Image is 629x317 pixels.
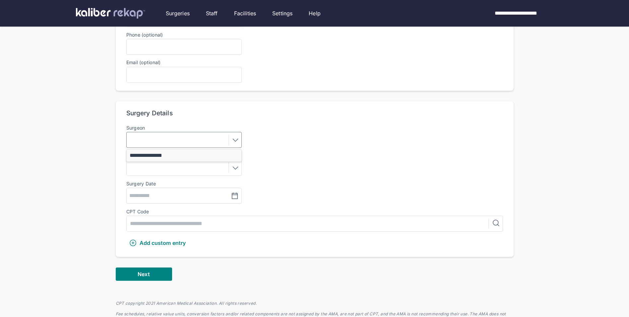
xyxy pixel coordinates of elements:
div: Surgery Details [126,109,173,117]
label: Surgeon [126,125,242,131]
a: Help [309,9,321,17]
label: Phone (optional) [126,32,503,38]
a: Facilities [234,9,256,17]
div: CPT copyright 2021 American Medical Association. All rights reserved. [116,301,514,306]
label: Email (optional) [126,59,161,65]
div: Surgery Date [126,181,156,186]
a: Staff [206,9,218,17]
a: Surgeries [166,9,190,17]
button: Next [116,267,172,281]
input: MM/DD/YYYY [129,192,180,200]
a: Settings [272,9,292,17]
div: Add custom entry [129,239,186,247]
span: Next [138,271,150,277]
img: kaliber labs logo [76,8,145,19]
div: CPT Code [126,209,503,214]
